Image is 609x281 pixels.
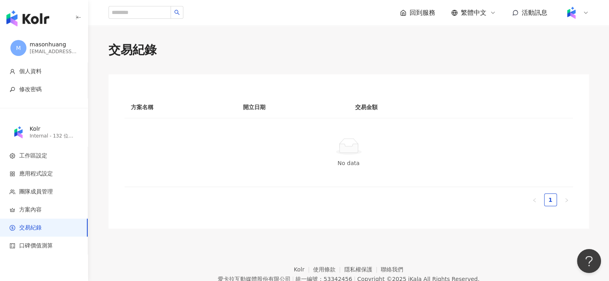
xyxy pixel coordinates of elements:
[344,266,381,273] a: 隱私權保護
[30,125,78,133] div: Kolr
[381,266,403,273] a: 聯絡我們
[528,193,541,206] li: Previous Page
[410,8,435,17] span: 回到服務
[461,8,486,17] span: 繁體中文
[11,125,26,140] img: Kolr%20app%20icon%20%281%29.png
[19,188,53,196] span: 團隊成員管理
[30,41,78,49] div: masonhuang
[577,249,601,273] iframe: Help Scout Beacon - Open
[10,87,15,92] span: key
[134,159,563,167] div: No data
[544,193,557,206] li: 1
[564,5,579,20] img: Kolr%20app%20icon%20%281%29.png
[19,68,42,76] span: 個人資料
[19,170,53,178] span: 應用程式設定
[294,266,313,273] a: Kolr
[532,198,537,203] span: left
[10,243,15,249] span: calculator
[564,198,569,203] span: right
[545,194,557,206] a: 1
[237,96,349,118] th: 開立日期
[30,133,78,140] div: Internal - 132 位成員
[16,44,21,52] span: M
[109,42,589,58] div: 交易紀錄
[19,242,53,250] span: 口碑價值測算
[10,69,15,74] span: user
[19,224,42,232] span: 交易紀錄
[19,206,42,214] span: 方案內容
[349,96,461,118] th: 交易金額
[19,152,47,160] span: 工作區設定
[313,266,344,273] a: 使用條款
[6,10,49,26] img: logo
[30,48,78,55] div: [EMAIL_ADDRESS][DOMAIN_NAME]
[560,193,573,206] li: Next Page
[560,193,573,206] button: right
[400,8,435,17] a: 回到服務
[10,225,15,231] span: dollar
[10,171,15,177] span: appstore
[125,96,237,118] th: 方案名稱
[174,10,180,15] span: search
[528,193,541,206] button: left
[19,86,42,94] span: 修改密碼
[522,9,547,16] span: 活動訊息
